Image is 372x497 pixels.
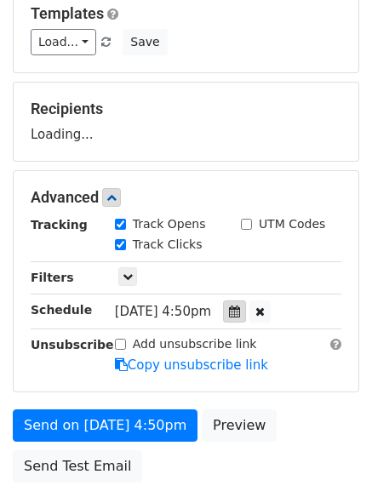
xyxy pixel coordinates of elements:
[259,215,325,233] label: UTM Codes
[31,29,96,55] a: Load...
[31,271,74,284] strong: Filters
[31,338,114,351] strong: Unsubscribe
[31,4,104,22] a: Templates
[13,409,197,442] a: Send on [DATE] 4:50pm
[31,188,341,207] h5: Advanced
[31,100,341,144] div: Loading...
[287,415,372,497] iframe: Chat Widget
[31,303,92,317] strong: Schedule
[133,236,203,254] label: Track Clicks
[123,29,167,55] button: Save
[115,304,211,319] span: [DATE] 4:50pm
[31,100,341,118] h5: Recipients
[31,218,88,231] strong: Tracking
[133,215,206,233] label: Track Opens
[133,335,257,353] label: Add unsubscribe link
[13,450,142,483] a: Send Test Email
[115,357,268,373] a: Copy unsubscribe link
[202,409,277,442] a: Preview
